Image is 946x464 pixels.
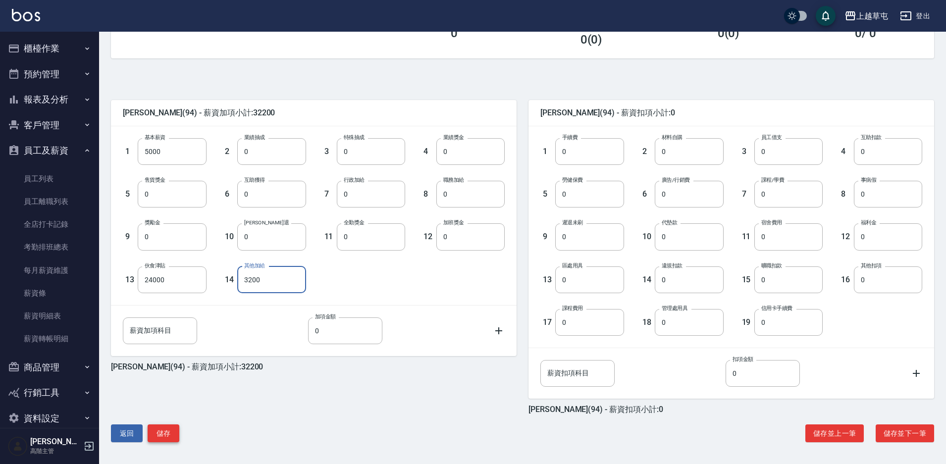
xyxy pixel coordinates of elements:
[344,176,365,184] label: 行政加給
[145,219,160,226] label: 獎勵金
[543,317,553,327] h5: 17
[742,275,752,285] h5: 15
[4,36,95,61] button: 櫃檯作業
[4,282,95,305] a: 薪資條
[244,134,265,141] label: 業績抽成
[856,10,888,22] div: 上越草屯
[145,134,165,141] label: 基本薪資
[244,262,265,269] label: 其他加給
[861,134,882,141] label: 互助扣款
[443,219,464,226] label: 加班獎金
[861,219,876,226] label: 福利金
[861,262,882,269] label: 其他扣項
[540,108,922,118] span: [PERSON_NAME](94) - 薪資扣項小計:0
[841,189,851,199] h5: 8
[841,6,892,26] button: 上越草屯
[4,213,95,236] a: 全店打卡記錄
[761,262,782,269] label: 曠職扣款
[876,424,934,443] button: 儲存並下一筆
[225,275,235,285] h5: 14
[225,189,235,199] h5: 6
[4,167,95,190] a: 員工列表
[344,219,365,226] label: 全勤獎金
[718,26,739,40] h3: 0(0)
[324,232,334,242] h5: 11
[8,436,28,456] img: Person
[423,147,433,156] h5: 4
[642,232,652,242] h5: 10
[562,134,578,141] label: 手續費
[145,262,165,269] label: 伙食津貼
[761,134,782,141] label: 員工借支
[761,219,782,226] label: 宿舍費用
[562,305,583,312] label: 課程費用
[642,147,652,156] h5: 2
[761,176,784,184] label: 課程/學費
[662,262,683,269] label: 違規扣款
[423,189,433,199] h5: 8
[125,275,135,285] h5: 13
[816,6,836,26] button: save
[841,232,851,242] h5: 12
[315,313,336,320] label: 加項金額
[861,176,876,184] label: 事病假
[642,317,652,327] h5: 18
[896,7,934,25] button: 登出
[244,219,289,226] label: [PERSON_NAME]退
[543,147,553,156] h5: 1
[451,26,458,40] h3: 0
[841,275,851,285] h5: 16
[662,219,677,226] label: 代墊款
[148,424,179,443] button: 儲存
[562,219,583,226] label: 遲退未刷
[543,232,553,242] h5: 9
[4,305,95,327] a: 薪資明細表
[125,147,135,156] h5: 1
[244,176,265,184] label: 互助獲得
[543,275,553,285] h5: 13
[4,87,95,112] button: 報表及分析
[805,424,864,443] button: 儲存並上一筆
[742,189,752,199] h5: 7
[662,134,683,141] label: 材料自購
[443,176,464,184] label: 職務加給
[742,147,752,156] h5: 3
[733,356,753,363] label: 扣項金額
[125,189,135,199] h5: 5
[111,424,143,443] button: 返回
[855,26,876,40] h3: 0 / 0
[145,176,165,184] label: 售貨獎金
[4,406,95,431] button: 資料設定
[580,33,602,47] h3: 0(0)
[841,147,851,156] h5: 4
[642,275,652,285] h5: 14
[761,305,792,312] label: 信用卡手續費
[30,447,81,456] p: 高階主管
[4,355,95,380] button: 商品管理
[662,176,690,184] label: 廣告/行銷費
[324,147,334,156] h5: 3
[443,134,464,141] label: 業績獎金
[123,108,505,118] span: [PERSON_NAME](94) - 薪資加項小計:32200
[225,232,235,242] h5: 10
[30,437,81,447] h5: [PERSON_NAME]
[423,232,433,242] h5: 12
[4,61,95,87] button: 預約管理
[111,362,263,371] h5: [PERSON_NAME](94) - 薪資加項小計:32200
[742,317,752,327] h5: 19
[4,138,95,163] button: 員工及薪資
[4,380,95,406] button: 行銷工具
[528,405,663,414] h5: [PERSON_NAME](94) - 薪資扣項小計:0
[562,262,583,269] label: 區處用具
[4,259,95,282] a: 每月薪資維護
[324,189,334,199] h5: 7
[642,189,652,199] h5: 6
[125,232,135,242] h5: 9
[4,236,95,258] a: 考勤排班總表
[4,112,95,138] button: 客戶管理
[12,9,40,21] img: Logo
[4,327,95,350] a: 薪資轉帳明細
[543,189,553,199] h5: 5
[562,176,583,184] label: 勞健保費
[4,190,95,213] a: 員工離職列表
